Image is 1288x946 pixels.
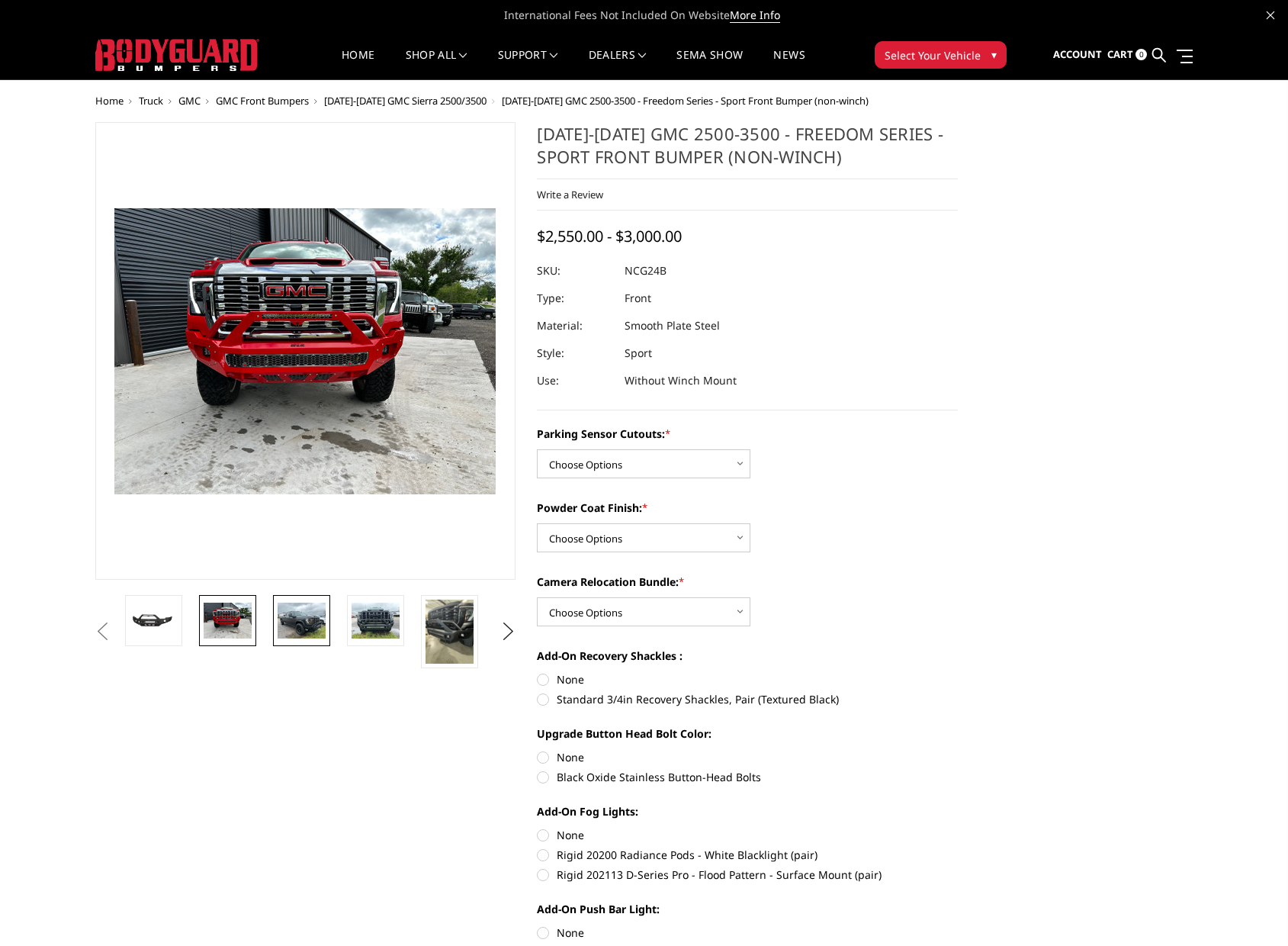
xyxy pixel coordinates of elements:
label: None [537,749,958,765]
button: Next [496,620,519,643]
a: Cart 0 [1107,34,1147,76]
dt: Use: [537,367,613,394]
a: More Info [730,8,780,23]
button: Previous [92,620,114,643]
label: None [537,671,958,687]
span: Account [1053,47,1102,61]
a: News [773,50,805,79]
dt: Style: [537,339,613,367]
img: 2024-2025 GMC 2500-3500 - Freedom Series - Sport Front Bumper (non-winch) [352,603,400,639]
label: Rigid 202113 D-Series Pro - Flood Pattern - Surface Mount (pair) [537,867,958,883]
a: GMC [178,94,201,108]
iframe: Chat Widget [1212,873,1288,946]
label: Parking Sensor Cutouts: [537,426,958,442]
label: Add-On Push Bar Light: [537,901,958,917]
label: Add-On Fog Lights: [537,803,958,819]
dd: NCG24B [625,257,666,285]
label: Add-On Recovery Shackles : [537,648,958,664]
img: BODYGUARD BUMPERS [95,39,259,71]
dd: Without Winch Mount [625,367,737,394]
a: shop all [406,50,467,79]
dt: Material: [537,312,613,339]
dd: Front [625,285,651,312]
img: 2024-2025 GMC 2500-3500 - Freedom Series - Sport Front Bumper (non-winch) [278,603,326,639]
dd: Sport [625,339,652,367]
a: SEMA Show [676,50,743,79]
a: Account [1053,34,1102,76]
span: 0 [1135,49,1147,60]
a: [DATE]-[DATE] GMC Sierra 2500/3500 [324,94,487,108]
a: Truck [139,94,163,108]
span: $2,550.00 - $3,000.00 [537,226,682,246]
dt: SKU: [537,257,613,285]
label: Powder Coat Finish: [537,500,958,516]
label: Standard 3/4in Recovery Shackles, Pair (Textured Black) [537,691,958,707]
img: 2024-2025 GMC 2500-3500 - Freedom Series - Sport Front Bumper (non-winch) [426,600,474,664]
span: ▾ [991,47,997,63]
dd: Smooth Plate Steel [625,312,720,339]
img: 2024-2025 GMC 2500-3500 - Freedom Series - Sport Front Bumper (non-winch) [204,603,252,639]
a: Home [95,94,124,108]
h1: [DATE]-[DATE] GMC 2500-3500 - Freedom Series - Sport Front Bumper (non-winch) [537,122,958,179]
span: Cart [1107,47,1133,61]
label: None [537,925,958,941]
span: [DATE]-[DATE] GMC 2500-3500 - Freedom Series - Sport Front Bumper (non-winch) [502,94,869,108]
a: Support [498,50,558,79]
a: GMC Front Bumpers [216,94,309,108]
button: Select Your Vehicle [875,41,1007,69]
a: 2024-2025 GMC 2500-3500 - Freedom Series - Sport Front Bumper (non-winch) [95,122,516,580]
label: Black Oxide Stainless Button-Head Bolts [537,769,958,785]
label: Rigid 20200 Radiance Pods - White Blacklight (pair) [537,847,958,863]
label: None [537,827,958,843]
a: Write a Review [537,188,603,201]
span: Select Your Vehicle [885,47,981,63]
img: 2024-2025 GMC 2500-3500 - Freedom Series - Sport Front Bumper (non-winch) [130,610,178,632]
dt: Type: [537,285,613,312]
label: Camera Relocation Bundle: [537,574,958,590]
label: Upgrade Button Head Bolt Color: [537,726,958,742]
a: Home [342,50,374,79]
a: Dealers [589,50,647,79]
